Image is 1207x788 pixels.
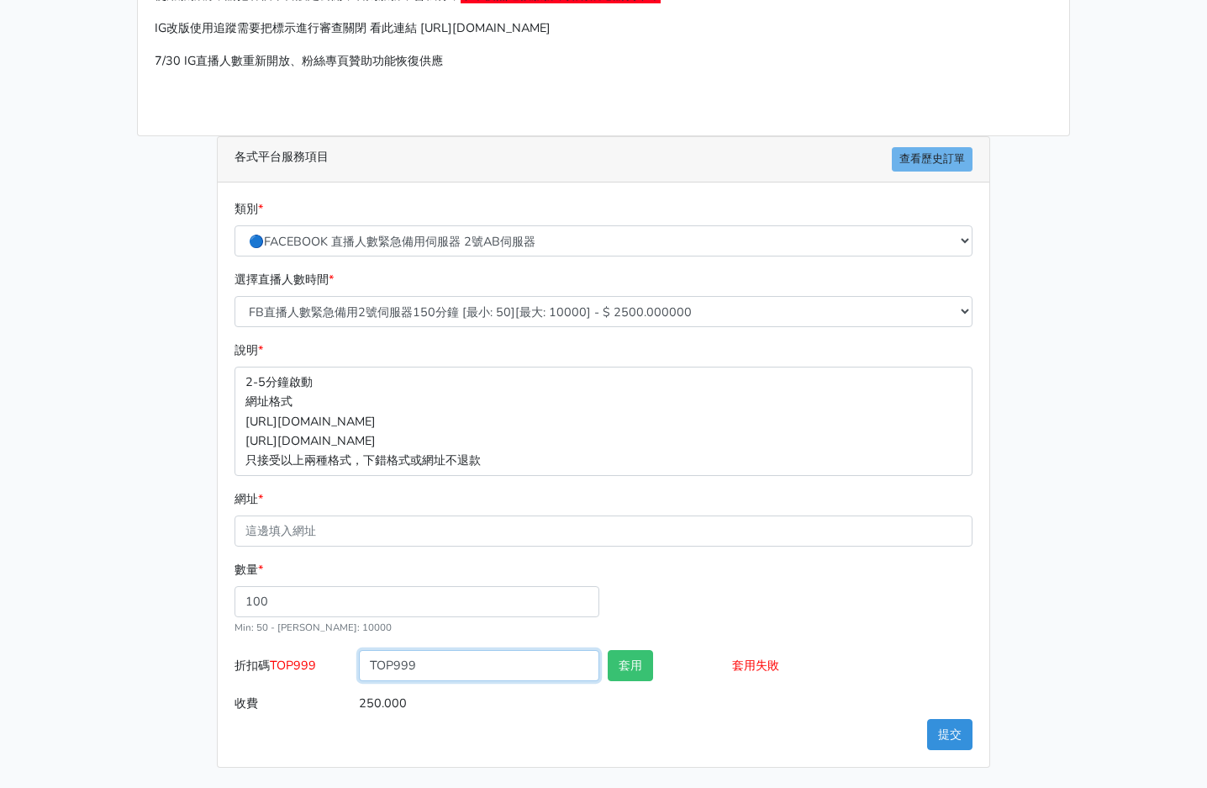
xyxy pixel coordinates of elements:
button: 提交 [927,719,972,750]
label: 折扣碼 [230,650,355,688]
p: 2-5分鐘啟動 網址格式 [URL][DOMAIN_NAME] [URL][DOMAIN_NAME] 只接受以上兩種格式，下錯格式或網址不退款 [235,367,972,475]
label: 類別 [235,199,263,219]
input: 這邊填入網址 [235,516,972,547]
p: IG改版使用追蹤需要把標示進行審查關閉 看此連結 [URL][DOMAIN_NAME] [155,19,1052,38]
a: 查看歷史訂單 [892,147,972,172]
small: Min: 50 - [PERSON_NAME]: 10000 [235,621,392,634]
div: 各式平台服務項目 [218,137,989,182]
label: 收費 [230,688,355,719]
label: 網址 [235,489,263,509]
button: 套用 [608,650,653,681]
label: 說明 [235,341,263,360]
label: 選擇直播人數時間 [235,270,334,289]
p: 7/30 IG直播人數重新開放、粉絲專頁贊助功能恢復供應 [155,51,1052,71]
span: TOP999 [270,657,316,674]
label: 數量 [235,560,263,579]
